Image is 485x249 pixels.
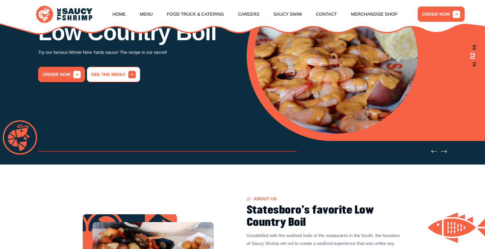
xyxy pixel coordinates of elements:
[38,67,85,82] a: order now
[140,1,153,27] a: Menu
[247,197,277,201] span: About US
[431,149,437,154] button: Previous slide
[468,52,478,59] span: 02
[38,7,238,82] div: 2 / 3
[87,67,140,82] a: See the menu!
[273,1,302,27] a: Saucy Swim
[167,1,224,27] a: Food Truck & Catering
[316,1,337,27] a: Contact
[247,204,403,229] h2: Statesboro's favorite Low Country Boil
[38,49,238,57] p: Try our famous Whole Nine Yards sauce! The recipe is our secret!
[351,1,398,27] a: Merchandise Shop
[441,149,447,154] button: Next slide
[238,1,259,27] a: Careers
[38,21,238,44] h1: Low Country Boil
[468,62,478,66] span: 01
[113,1,126,27] a: Home
[418,6,465,22] a: ORDER NOW
[468,45,478,50] span: 03
[36,6,92,23] img: logo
